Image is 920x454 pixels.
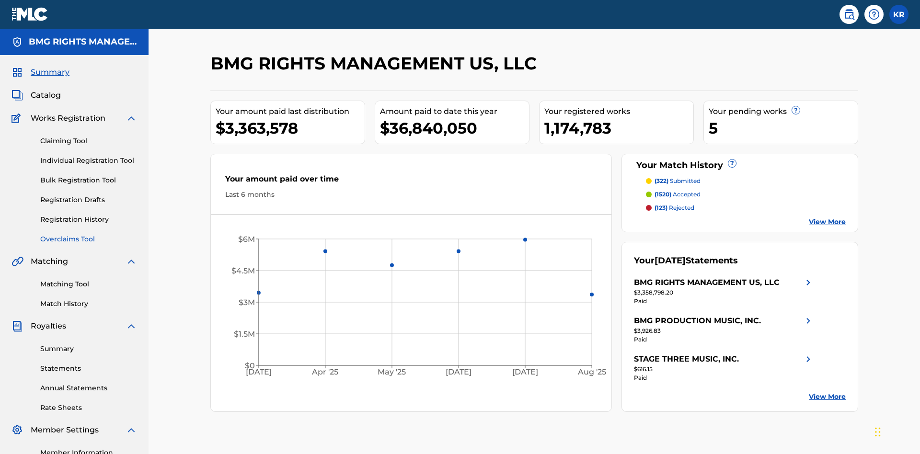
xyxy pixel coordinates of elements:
img: Member Settings [11,424,23,436]
div: Your amount paid over time [225,173,597,190]
img: Accounts [11,36,23,48]
a: (322) submitted [646,177,846,185]
a: CatalogCatalog [11,90,61,101]
span: [DATE] [655,255,686,266]
tspan: [DATE] [513,368,539,377]
tspan: $0 [245,361,255,370]
a: Public Search [839,5,859,24]
span: Summary [31,67,69,78]
div: $3,358,798.20 [634,288,814,297]
div: Your Match History [634,159,846,172]
img: Royalties [11,320,23,332]
img: expand [126,113,137,124]
tspan: $4.5M [231,266,255,275]
tspan: $6M [238,235,255,244]
a: Match History [40,299,137,309]
img: help [868,9,880,20]
a: Statements [40,363,137,374]
a: SummarySummary [11,67,69,78]
p: submitted [655,177,701,185]
p: rejected [655,204,694,212]
h2: BMG RIGHTS MANAGEMENT US, LLC [210,53,541,74]
a: Annual Statements [40,383,137,393]
tspan: [DATE] [246,368,272,377]
img: Catalog [11,90,23,101]
tspan: [DATE] [446,368,472,377]
a: Bulk Registration Tool [40,175,137,185]
div: $616.15 [634,365,814,374]
div: Your amount paid last distribution [216,106,365,117]
img: expand [126,320,137,332]
a: Registration Drafts [40,195,137,205]
div: $3,926.83 [634,327,814,335]
img: expand [126,256,137,267]
a: Rate Sheets [40,403,137,413]
img: Matching [11,256,23,267]
tspan: $1.5M [234,329,255,339]
div: Paid [634,297,814,306]
span: (322) [655,177,668,184]
a: View More [809,217,846,227]
img: Works Registration [11,113,24,124]
span: Works Registration [31,113,105,124]
span: (1520) [655,191,671,198]
div: Your pending works [709,106,858,117]
a: Matching Tool [40,279,137,289]
div: 1,174,783 [544,117,693,139]
a: BMG RIGHTS MANAGEMENT US, LLCright chevron icon$3,358,798.20Paid [634,277,814,306]
span: ? [728,159,736,167]
img: right chevron icon [803,353,814,365]
div: Drag [875,418,881,446]
a: Claiming Tool [40,136,137,146]
div: Your registered works [544,106,693,117]
img: expand [126,424,137,436]
tspan: Aug '25 [577,368,606,377]
div: Paid [634,374,814,382]
a: Individual Registration Tool [40,156,137,166]
span: Catalog [31,90,61,101]
div: Amount paid to date this year [380,106,529,117]
img: MLC Logo [11,7,48,21]
div: Your Statements [634,254,738,267]
span: Member Settings [31,424,99,436]
span: Royalties [31,320,66,332]
tspan: May '25 [378,368,406,377]
div: $3,363,578 [216,117,365,139]
iframe: Chat Widget [872,408,920,454]
div: 5 [709,117,858,139]
p: accepted [655,190,701,199]
div: STAGE THREE MUSIC, INC. [634,353,739,365]
img: right chevron icon [803,277,814,288]
span: Matching [31,256,68,267]
a: Registration History [40,215,137,225]
tspan: Apr '25 [312,368,339,377]
a: STAGE THREE MUSIC, INC.right chevron icon$616.15Paid [634,353,814,382]
span: (123) [655,204,667,211]
h5: BMG RIGHTS MANAGEMENT US, LLC [29,36,137,47]
a: (123) rejected [646,204,846,212]
a: View More [809,392,846,402]
a: (1520) accepted [646,190,846,199]
div: Help [864,5,884,24]
div: BMG RIGHTS MANAGEMENT US, LLC [634,277,780,288]
div: Last 6 months [225,190,597,200]
tspan: $3M [239,298,255,307]
img: search [843,9,855,20]
a: Summary [40,344,137,354]
div: BMG PRODUCTION MUSIC, INC. [634,315,761,327]
div: Paid [634,335,814,344]
a: BMG PRODUCTION MUSIC, INC.right chevron icon$3,926.83Paid [634,315,814,344]
a: Overclaims Tool [40,234,137,244]
div: $36,840,050 [380,117,529,139]
img: right chevron icon [803,315,814,327]
img: Summary [11,67,23,78]
div: User Menu [889,5,908,24]
span: ? [792,106,800,114]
